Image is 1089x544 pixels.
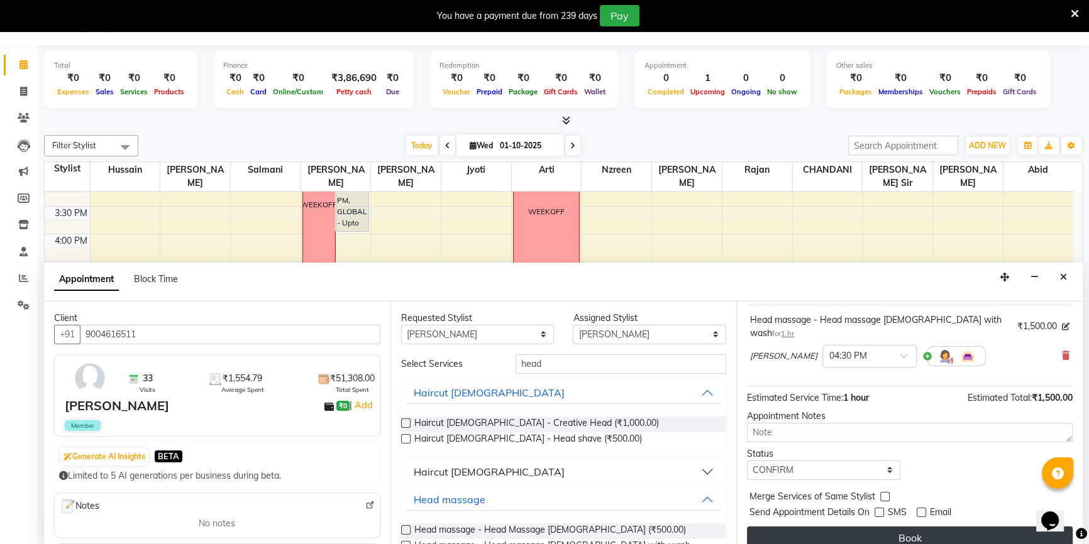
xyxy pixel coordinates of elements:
[155,450,182,462] span: BETA
[223,87,247,96] span: Cash
[644,71,687,85] div: 0
[687,87,728,96] span: Upcoming
[747,392,843,403] span: Estimated Service Time:
[151,71,187,85] div: ₹0
[199,517,235,530] span: No notes
[863,162,932,191] span: [PERSON_NAME] Sir
[414,385,565,400] div: Haircut [DEMOGRAPHIC_DATA]
[54,325,80,344] button: +91
[406,460,722,483] button: Haircut [DEMOGRAPHIC_DATA]
[516,354,726,374] input: Search by service name
[45,162,90,175] div: Stylist
[414,416,659,432] span: Haircut [DEMOGRAPHIC_DATA] - Creative Head (₹1,000.00)
[414,432,642,448] span: Haircut [DEMOGRAPHIC_DATA] - Head shave (₹500.00)
[330,372,375,385] span: ₹51,308.00
[1032,392,1073,403] span: ₹1,500.00
[966,137,1009,155] button: ADD NEW
[54,312,380,325] div: Client
[437,9,597,23] div: You have a payment due from 239 days
[333,87,375,96] span: Petty cash
[91,162,160,178] span: Hussain
[875,71,926,85] div: ₹0
[960,349,975,364] img: Interior.png
[143,372,153,385] span: 33
[117,87,151,96] span: Services
[52,207,90,220] div: 3:30 PM
[92,87,117,96] span: Sales
[1036,494,1076,531] iframe: chat widget
[1000,87,1040,96] span: Gift Cards
[134,273,178,285] span: Block Time
[72,360,108,396] img: avatar
[1054,268,1073,287] button: Close
[764,87,800,96] span: No show
[875,87,926,96] span: Memberships
[600,5,639,26] button: Pay
[1000,71,1040,85] div: ₹0
[350,398,374,413] span: |
[926,71,964,85] div: ₹0
[352,398,374,413] a: Add
[728,71,764,85] div: 0
[581,87,609,96] span: Wallet
[392,357,507,371] div: Select Services
[496,136,559,155] input: 2025-10-01
[231,162,301,178] span: Salmani
[326,71,382,85] div: ₹3,86,690
[270,71,326,85] div: ₹0
[336,401,350,411] span: ₹0
[54,71,92,85] div: ₹0
[541,71,581,85] div: ₹0
[406,136,438,155] span: Today
[223,60,404,71] div: Finance
[52,140,96,150] span: Filter Stylist
[371,162,441,191] span: [PERSON_NAME]
[336,385,369,394] span: Total Spent
[528,206,565,217] div: WEEKOFF
[541,87,581,96] span: Gift Cards
[848,136,958,155] input: Search Appointment
[1062,323,1070,330] i: Edit price
[401,312,555,325] div: Requested Stylist
[247,71,270,85] div: ₹0
[223,372,262,385] span: ₹1,554.79
[439,71,473,85] div: ₹0
[221,385,264,394] span: Average Spent
[969,141,1006,150] span: ADD NEW
[439,87,473,96] span: Voucher
[414,492,485,507] div: Head massage
[473,71,506,85] div: ₹0
[750,313,1012,340] div: Head massage - Head massage [DEMOGRAPHIC_DATA] with wash
[65,420,101,431] span: Member
[506,71,541,85] div: ₹0
[937,349,953,364] img: Hairdresser.png
[506,87,541,96] span: Package
[722,162,792,178] span: Rajan
[1017,320,1057,333] span: ₹1,500.00
[573,312,726,325] div: Assigned Stylist
[964,71,1000,85] div: ₹0
[781,329,794,338] span: 1 hr
[933,162,1003,191] span: [PERSON_NAME]
[836,71,875,85] div: ₹0
[512,162,582,178] span: Arti
[117,71,151,85] div: ₹0
[414,464,565,479] div: Haircut [DEMOGRAPHIC_DATA]
[54,268,119,291] span: Appointment
[836,60,1040,71] div: Other sales
[60,448,148,465] button: Generate AI Insights
[749,490,875,506] span: Merge Services of Same Stylist
[65,396,169,415] div: [PERSON_NAME]
[747,410,1073,423] div: Appointment Notes
[747,447,900,460] div: Status
[888,506,907,521] span: SMS
[968,392,1032,403] span: Estimated Total:
[223,71,247,85] div: ₹0
[301,162,371,191] span: [PERSON_NAME]
[750,350,817,362] span: [PERSON_NAME]
[728,87,764,96] span: Ongoing
[383,87,402,96] span: Due
[473,87,506,96] span: Prepaid
[764,71,800,85] div: 0
[441,162,511,178] span: Jyoti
